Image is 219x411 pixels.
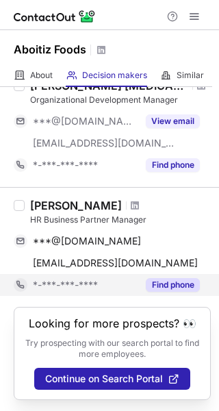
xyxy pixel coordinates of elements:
div: [PERSON_NAME] [30,199,122,212]
span: Continue on Search Portal [45,373,163,384]
span: [EMAIL_ADDRESS][DOMAIN_NAME] [33,257,198,269]
span: [EMAIL_ADDRESS][DOMAIN_NAME] [33,137,175,149]
p: Try prospecting with our search portal to find more employees. [24,338,201,360]
h1: Aboitiz Foods [14,41,86,58]
header: Looking for more prospects? 👀 [29,317,196,329]
span: About [30,70,53,81]
span: Similar [177,70,204,81]
button: Reveal Button [146,158,200,172]
div: Organizational Development Manager [30,94,211,106]
button: Reveal Button [146,278,200,292]
div: HR Business Partner Manager [30,214,211,226]
img: ContactOut v5.3.10 [14,8,96,25]
span: ***@[DOMAIN_NAME] [33,115,138,127]
button: Continue on Search Portal [34,368,190,390]
span: Decision makers [82,70,147,81]
button: Reveal Button [146,114,200,128]
span: ***@[DOMAIN_NAME] [33,235,141,247]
